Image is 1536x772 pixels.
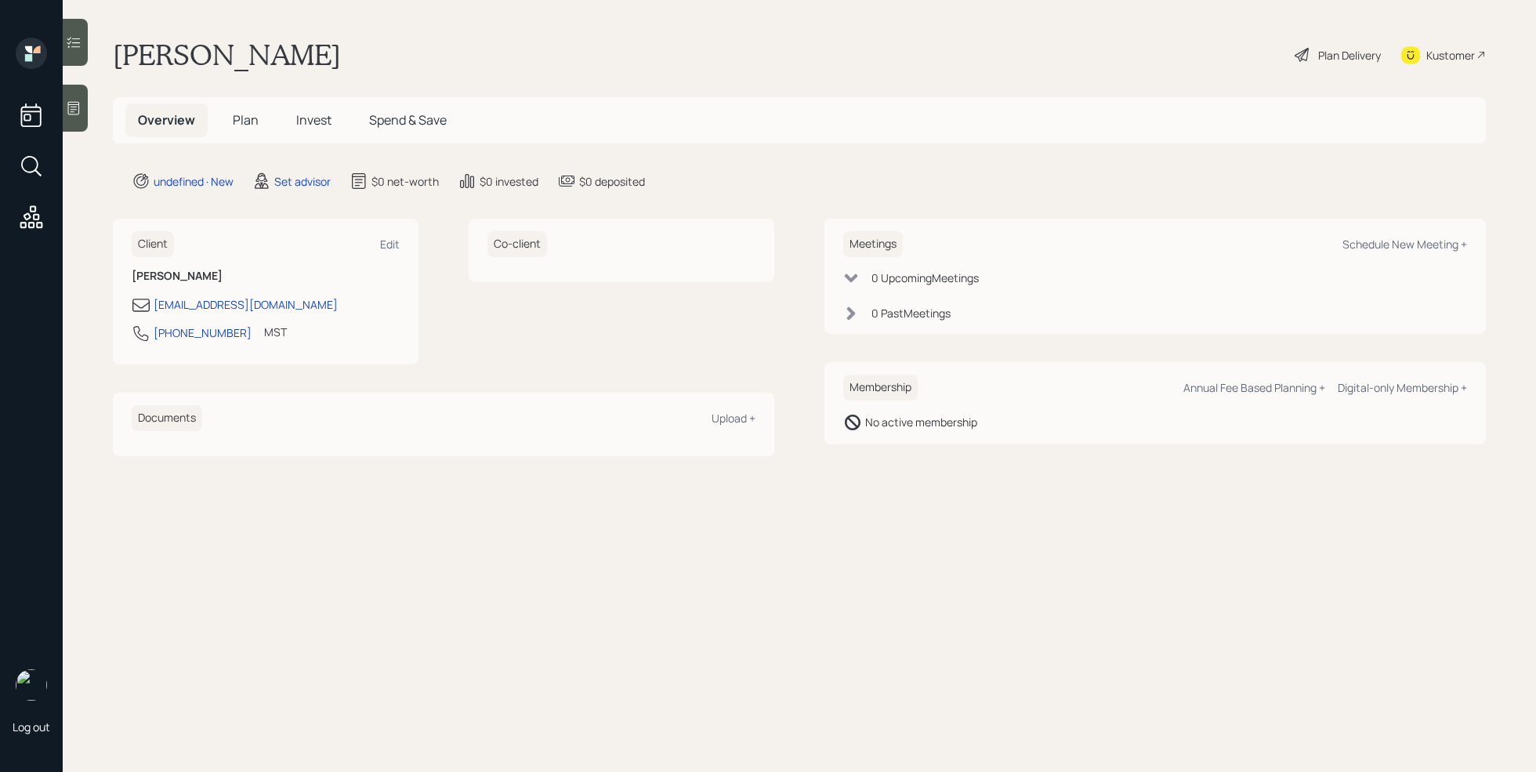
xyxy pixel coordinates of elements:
span: Plan [233,111,259,129]
div: Schedule New Meeting + [1342,237,1467,252]
span: Spend & Save [369,111,447,129]
div: [PHONE_NUMBER] [154,324,252,341]
div: 0 Upcoming Meeting s [871,270,979,286]
div: Annual Fee Based Planning + [1183,380,1325,395]
div: [EMAIL_ADDRESS][DOMAIN_NAME] [154,296,338,313]
div: Digital-only Membership + [1338,380,1467,395]
div: $0 deposited [579,173,645,190]
h6: Documents [132,405,202,431]
h6: [PERSON_NAME] [132,270,400,283]
span: Overview [138,111,195,129]
div: MST [264,324,287,340]
div: $0 net-worth [371,173,439,190]
div: Set advisor [274,173,331,190]
span: Invest [296,111,331,129]
div: No active membership [865,414,977,430]
div: Plan Delivery [1318,47,1381,63]
div: 0 Past Meeting s [871,305,951,321]
img: retirable_logo.png [16,669,47,701]
div: Log out [13,719,50,734]
h1: [PERSON_NAME] [113,38,341,72]
div: Edit [380,237,400,252]
h6: Co-client [487,231,547,257]
h6: Meetings [843,231,903,257]
h6: Membership [843,375,918,400]
h6: Client [132,231,174,257]
div: undefined · New [154,173,234,190]
div: $0 invested [480,173,538,190]
div: Upload + [712,411,755,426]
div: Kustomer [1426,47,1475,63]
